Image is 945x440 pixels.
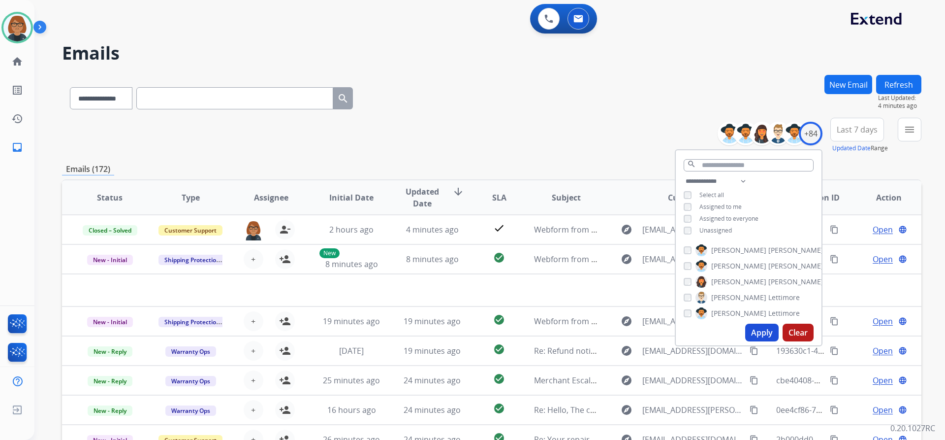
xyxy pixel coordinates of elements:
[337,93,349,104] mat-icon: search
[668,192,706,203] span: Customer
[254,192,288,203] span: Assignee
[711,308,766,318] span: [PERSON_NAME]
[621,404,632,416] mat-icon: explore
[832,144,888,152] span: Range
[873,253,893,265] span: Open
[768,308,800,318] span: Lettimore
[493,343,505,355] mat-icon: check_circle
[244,400,263,420] button: +
[11,56,23,68] mat-icon: home
[642,224,744,236] span: [EMAIL_ADDRESS][DOMAIN_NAME]
[830,346,839,355] mat-icon: content_copy
[279,315,291,327] mat-icon: person_add
[699,226,732,235] span: Unassigned
[830,118,884,141] button: Last 7 days
[776,345,926,356] span: 193630c1-47fb-491c-bb9a-7cee65d9c760
[873,345,893,357] span: Open
[493,403,505,414] mat-icon: check_circle
[244,371,263,390] button: +
[404,345,461,356] span: 19 minutes ago
[898,376,907,385] mat-icon: language
[279,345,291,357] mat-icon: person_add
[873,224,893,236] span: Open
[876,75,921,94] button: Refresh
[768,245,823,255] span: [PERSON_NAME]
[158,225,222,236] span: Customer Support
[552,192,581,203] span: Subject
[878,102,921,110] span: 4 minutes ago
[898,406,907,414] mat-icon: language
[251,404,255,416] span: +
[244,249,263,269] button: +
[711,261,766,271] span: [PERSON_NAME]
[898,225,907,234] mat-icon: language
[244,220,263,240] img: agent-avatar
[251,315,255,327] span: +
[642,404,744,416] span: [EMAIL_ADDRESS][PERSON_NAME][DOMAIN_NAME]
[97,192,123,203] span: Status
[279,253,291,265] mat-icon: person_add
[776,375,928,386] span: cbe40408-1ac0-4ba2-81d0-58445e372541
[750,406,758,414] mat-icon: content_copy
[251,374,255,386] span: +
[323,316,380,327] span: 19 minutes ago
[323,375,380,386] span: 25 minutes ago
[404,375,461,386] span: 24 minutes ago
[873,374,893,386] span: Open
[711,293,766,303] span: [PERSON_NAME]
[87,317,133,327] span: New - Initial
[406,224,459,235] span: 4 minutes ago
[832,144,871,152] button: Updated Date
[404,316,461,327] span: 19 minutes ago
[745,324,779,341] button: Apply
[830,225,839,234] mat-icon: content_copy
[830,376,839,385] mat-icon: content_copy
[493,222,505,234] mat-icon: check
[158,317,226,327] span: Shipping Protection
[768,277,823,287] span: [PERSON_NAME]
[244,311,263,331] button: +
[534,254,757,265] span: Webform from [EMAIL_ADDRESS][DOMAIN_NAME] on [DATE]
[493,314,505,326] mat-icon: check_circle
[327,405,376,415] span: 16 hours ago
[898,317,907,326] mat-icon: language
[534,316,757,327] span: Webform from [EMAIL_ADDRESS][DOMAIN_NAME] on [DATE]
[750,376,758,385] mat-icon: content_copy
[165,376,216,386] span: Warranty Ops
[244,341,263,361] button: +
[329,224,374,235] span: 2 hours ago
[83,225,137,236] span: Closed – Solved
[799,122,822,145] div: +84
[621,374,632,386] mat-icon: explore
[699,214,758,223] span: Assigned to everyone
[687,160,696,169] mat-icon: search
[824,75,872,94] button: New Email
[621,224,632,236] mat-icon: explore
[251,253,255,265] span: +
[62,43,921,63] h2: Emails
[830,406,839,414] mat-icon: content_copy
[88,346,132,357] span: New - Reply
[711,277,766,287] span: [PERSON_NAME]
[339,345,364,356] span: [DATE]
[11,113,23,125] mat-icon: history
[898,346,907,355] mat-icon: language
[878,94,921,102] span: Last Updated:
[890,422,935,434] p: 0.20.1027RC
[534,345,618,356] span: Re: Refund notification
[841,180,921,215] th: Action
[642,374,744,386] span: [EMAIL_ADDRESS][DOMAIN_NAME]
[62,163,114,175] p: Emails (172)
[3,14,31,41] img: avatar
[534,375,729,386] span: Merchant Escalation Notification for Request 660124
[11,141,23,153] mat-icon: inbox
[768,261,823,271] span: [PERSON_NAME]
[711,245,766,255] span: [PERSON_NAME]
[493,373,505,385] mat-icon: check_circle
[898,255,907,264] mat-icon: language
[830,317,839,326] mat-icon: content_copy
[642,345,744,357] span: [EMAIL_ADDRESS][DOMAIN_NAME]
[88,406,132,416] span: New - Reply
[400,186,445,209] span: Updated Date
[534,224,757,235] span: Webform from [EMAIL_ADDRESS][DOMAIN_NAME] on [DATE]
